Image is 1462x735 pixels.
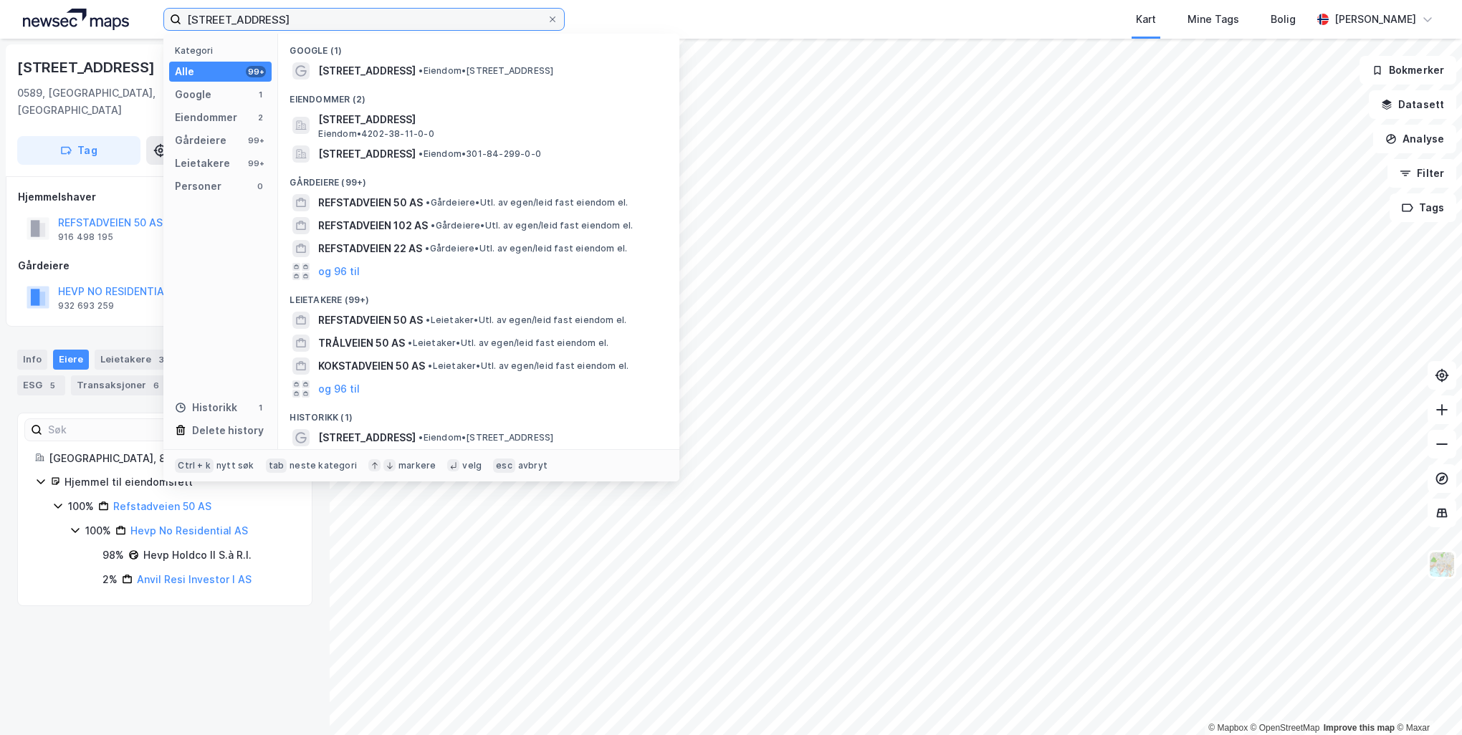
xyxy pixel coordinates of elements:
span: • [408,337,412,348]
div: 100% [68,498,94,515]
input: Søk [42,419,199,441]
div: Leietakere [175,155,230,172]
span: • [425,243,429,254]
span: REFSTADVEIEN 50 AS [318,312,423,329]
div: Gårdeiere [175,132,226,149]
div: 0589, [GEOGRAPHIC_DATA], [GEOGRAPHIC_DATA] [17,85,201,119]
div: Ctrl + k [175,458,214,473]
iframe: Chat Widget [1390,666,1462,735]
div: Info [17,350,47,370]
button: Analyse [1373,125,1456,153]
div: [GEOGRAPHIC_DATA], 84/299 [49,450,295,467]
div: markere [398,460,436,471]
div: 3 [154,352,168,367]
div: Historikk [175,399,237,416]
span: [STREET_ADDRESS] [318,62,416,80]
div: neste kategori [290,460,357,471]
span: • [431,220,435,231]
div: 932 693 259 [58,300,114,312]
span: Eiendom • [STREET_ADDRESS] [419,432,553,443]
div: Hjemmelshaver [18,188,312,206]
img: logo.a4113a55bc3d86da70a041830d287a7e.svg [23,9,129,30]
div: Transaksjoner [71,375,169,395]
span: • [428,360,432,371]
div: Google (1) [278,34,679,59]
span: Gårdeiere • Utl. av egen/leid fast eiendom el. [426,197,628,208]
button: Tags [1390,193,1456,222]
input: Søk på adresse, matrikkel, gårdeiere, leietakere eller personer [181,9,547,30]
div: esc [493,458,515,473]
span: REFSTADVEIEN 102 AS [318,217,428,234]
div: 2 [254,112,266,123]
span: Gårdeiere • Utl. av egen/leid fast eiendom el. [431,220,633,231]
div: Leietakere (99+) [278,283,679,309]
div: 6 [149,378,163,393]
a: OpenStreetMap [1251,723,1320,733]
span: Eiendom • [STREET_ADDRESS] [419,65,553,77]
div: 0 [254,181,266,192]
div: 916 498 195 [58,231,113,243]
div: avbryt [518,460,548,471]
button: og 96 til [318,263,360,280]
span: • [426,197,430,208]
a: Hevp No Residential AS [130,524,248,537]
div: velg [462,460,482,471]
div: 99+ [246,135,266,146]
div: nytt søk [216,460,254,471]
span: [STREET_ADDRESS] [318,145,416,163]
button: og 96 til [318,380,360,398]
span: REFSTADVEIEN 22 AS [318,240,422,257]
div: Gårdeiere [18,257,312,274]
span: Gårdeiere • Utl. av egen/leid fast eiendom el. [425,243,627,254]
div: tab [266,458,287,473]
div: Google [175,86,211,103]
div: ESG [17,375,65,395]
div: Kart [1136,11,1156,28]
div: 100% [85,522,111,539]
span: • [419,148,423,159]
div: [PERSON_NAME] [1334,11,1416,28]
span: Leietaker • Utl. av egen/leid fast eiendom el. [426,314,626,326]
div: Alle [175,63,194,80]
div: Eiendommer [175,109,237,126]
div: Mine Tags [1188,11,1239,28]
div: 98% [102,547,124,564]
div: 1 [254,402,266,413]
div: Leietakere [95,350,174,370]
span: [STREET_ADDRESS] [318,429,416,446]
div: Gårdeiere (99+) [278,165,679,191]
a: Improve this map [1324,723,1395,733]
div: 99+ [246,66,266,77]
span: KOKSTADVEIEN 50 AS [318,357,425,375]
span: Leietaker • Utl. av egen/leid fast eiendom el. [408,337,608,349]
a: Anvil Resi Investor I AS [137,573,252,585]
div: Hjemmel til eiendomsrett [64,474,295,491]
div: Hevp Holdco II S.à R.l. [143,547,252,564]
span: [STREET_ADDRESS] [318,111,662,128]
a: Mapbox [1208,723,1248,733]
button: Filter [1387,159,1456,188]
div: Eiere [53,350,89,370]
div: Historikk (1) [278,400,679,426]
span: • [426,314,430,325]
span: • [419,432,423,443]
div: 99+ [246,158,266,169]
div: Kontrollprogram for chat [1390,666,1462,735]
div: Eiendommer (2) [278,82,679,108]
span: Leietaker • Utl. av egen/leid fast eiendom el. [428,360,629,372]
div: 5 [45,378,59,393]
div: Delete history [192,422,264,439]
div: Bolig [1271,11,1296,28]
span: TRÅLVEIEN 50 AS [318,335,405,352]
a: Refstadveien 50 AS [113,500,211,512]
div: 1 [254,89,266,100]
button: Datasett [1369,90,1456,119]
img: Z [1428,551,1456,578]
div: Kategori [175,45,272,56]
span: • [419,65,423,76]
button: Tag [17,136,140,165]
span: REFSTADVEIEN 50 AS [318,194,423,211]
div: [STREET_ADDRESS] [17,56,158,79]
div: 2% [102,571,118,588]
span: Eiendom • 301-84-299-0-0 [419,148,541,160]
